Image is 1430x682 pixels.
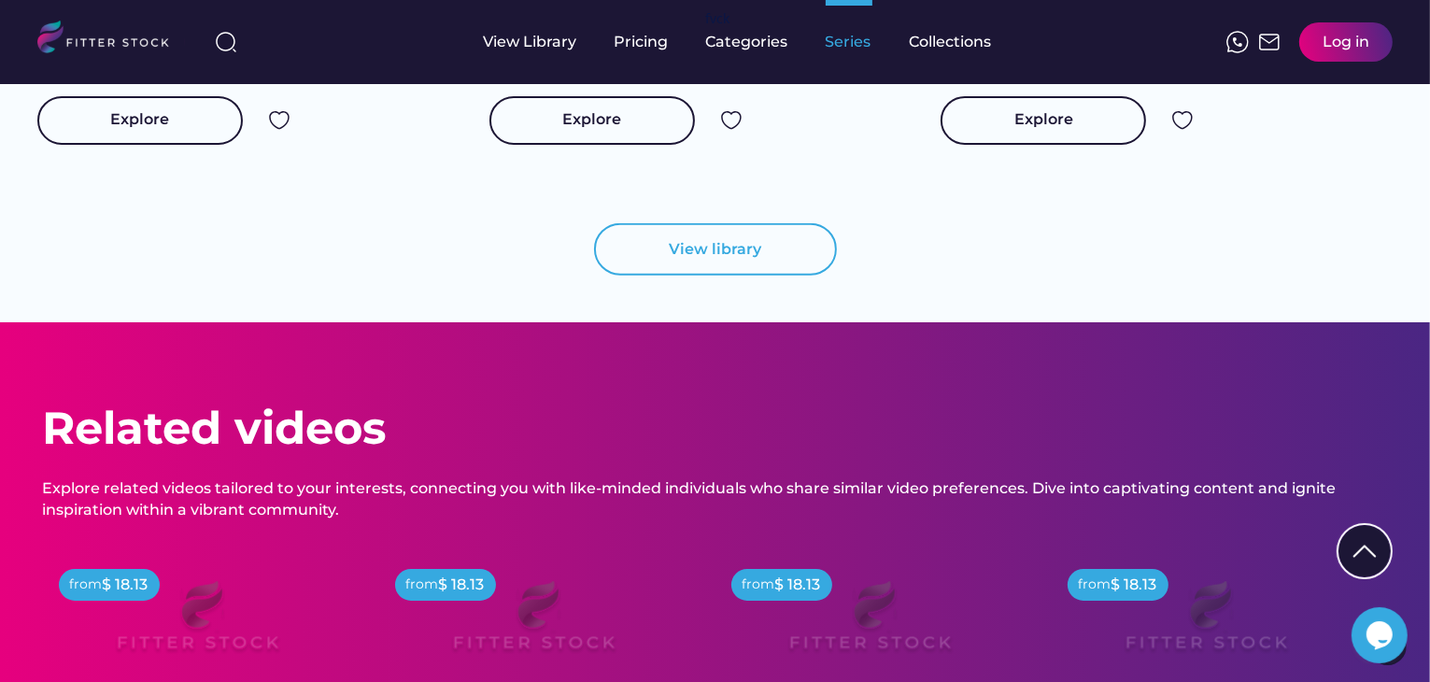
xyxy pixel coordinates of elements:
div: from [743,575,775,594]
div: Categories [706,32,788,52]
img: Group%201000002324.svg [720,109,743,132]
div: Explore related videos tailored to your interests, connecting you with like-minded individuals wh... [43,478,1388,520]
div: Log in [1323,32,1369,52]
img: tab_keywords_by_traffic_grey.svg [186,118,201,133]
div: Explore [1014,109,1073,132]
div: from [1079,575,1111,594]
div: Series [826,32,872,52]
img: Group%201000002322%20%281%29.svg [1338,525,1391,577]
img: Frame%2051.svg [1258,31,1281,53]
img: Group%201000002324.svg [1171,109,1194,132]
div: View Library [484,32,577,52]
div: v 4.0.25 [52,30,92,45]
iframe: chat widget [1352,607,1411,663]
img: logo_orange.svg [30,30,45,45]
div: Domain: [DOMAIN_NAME] [49,49,205,64]
div: Keywords by Traffic [206,120,315,132]
div: Collections [910,32,992,52]
div: Pricing [615,32,669,52]
div: from [406,575,439,594]
img: tab_domain_overview_orange.svg [50,118,65,133]
img: website_grey.svg [30,49,45,64]
div: Related videos [43,397,387,460]
img: LOGO.svg [37,21,185,59]
div: Explore [562,109,621,132]
button: View library [594,223,837,276]
div: fvck [706,9,730,28]
img: search-normal%203.svg [215,31,237,53]
div: Domain Overview [71,120,167,132]
img: meteor-icons_whatsapp%20%281%29.svg [1226,31,1249,53]
div: Explore [111,109,170,132]
img: Group%201000002324.svg [268,109,290,132]
div: from [70,575,103,594]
